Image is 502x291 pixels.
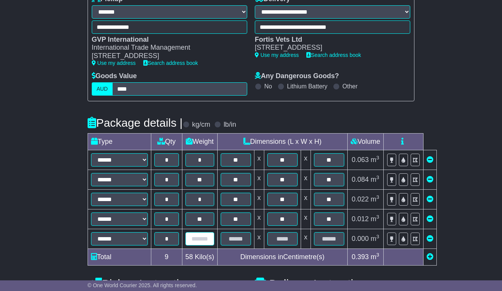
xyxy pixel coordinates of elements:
[217,249,347,265] td: Dimensions in Centimetre(s)
[427,215,433,223] a: Remove this item
[301,150,311,170] td: x
[151,133,182,150] td: Qty
[254,189,264,209] td: x
[88,249,151,265] td: Total
[88,116,183,129] h4: Package details |
[371,215,380,223] span: m
[92,82,113,96] label: AUD
[185,253,193,261] span: 58
[427,176,433,183] a: Remove this item
[255,52,299,58] a: Use my address
[92,72,137,80] label: Goods Value
[351,176,369,183] span: 0.084
[351,195,369,203] span: 0.022
[254,229,264,249] td: x
[255,36,403,44] div: Fortis Vets Ltd
[255,44,403,52] div: [STREET_ADDRESS]
[301,209,311,229] td: x
[376,234,380,239] sup: 3
[182,133,217,150] td: Weight
[254,209,264,229] td: x
[351,215,369,223] span: 0.012
[427,253,433,261] a: Add new item
[301,229,311,249] td: x
[88,277,247,290] h4: Pickup Instructions
[351,235,369,242] span: 0.000
[143,60,198,66] a: Search address book
[192,121,210,129] label: kg/cm
[88,133,151,150] td: Type
[376,194,380,200] sup: 3
[255,277,414,290] h4: Delivery Instructions
[376,155,380,160] sup: 3
[427,235,433,242] a: Remove this item
[151,249,182,265] td: 9
[351,253,369,261] span: 0.393
[224,121,236,129] label: lb/in
[371,176,380,183] span: m
[371,235,380,242] span: m
[92,44,240,52] div: International Trade Management
[376,175,380,180] sup: 3
[376,252,380,258] sup: 3
[255,72,339,80] label: Any Dangerous Goods?
[92,36,240,44] div: GVP International
[287,83,328,90] label: Lithium Battery
[342,83,358,90] label: Other
[92,60,136,66] a: Use my address
[371,253,380,261] span: m
[301,189,311,209] td: x
[254,150,264,170] td: x
[371,156,380,164] span: m
[254,170,264,189] td: x
[92,52,240,60] div: [STREET_ADDRESS]
[376,214,380,220] sup: 3
[182,249,217,265] td: Kilo(s)
[427,156,433,164] a: Remove this item
[351,156,369,164] span: 0.063
[88,282,197,288] span: © One World Courier 2025. All rights reserved.
[264,83,272,90] label: No
[371,195,380,203] span: m
[306,52,361,58] a: Search address book
[347,133,383,150] td: Volume
[427,195,433,203] a: Remove this item
[217,133,347,150] td: Dimensions (L x W x H)
[301,170,311,189] td: x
